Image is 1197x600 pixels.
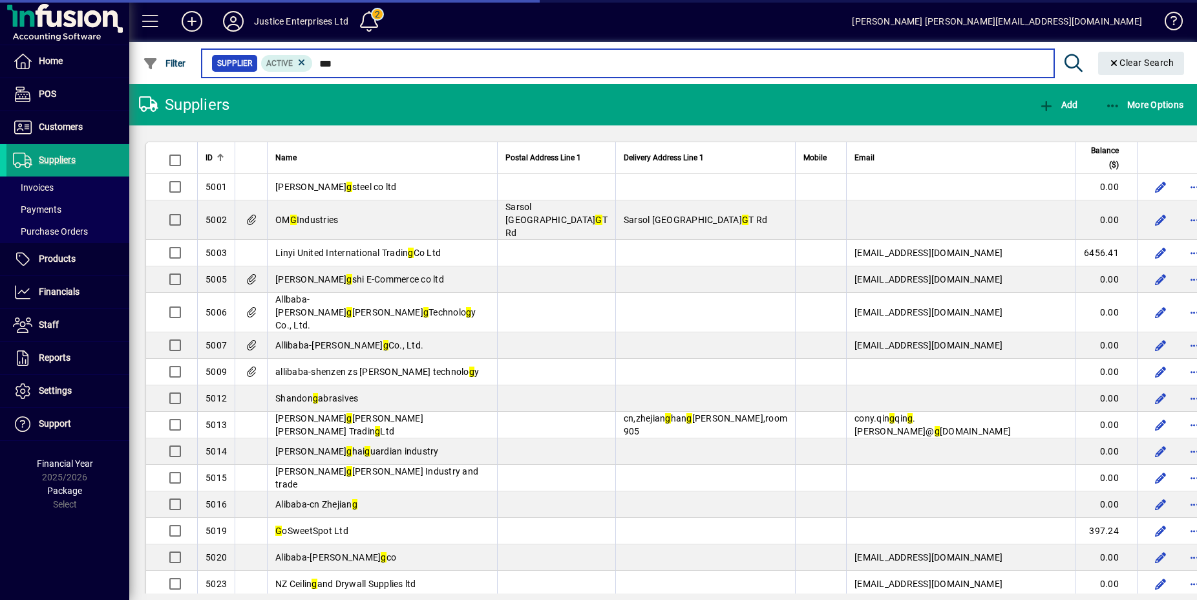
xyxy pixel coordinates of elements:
span: Postal Address Line 1 [505,151,581,165]
em: G [742,215,748,225]
td: 397.24 [1075,518,1137,544]
button: Add [171,10,213,33]
td: 0.00 [1075,174,1137,200]
span: allibaba-shenzen zs [PERSON_NAME] technolo y [275,367,479,377]
span: 5015 [206,473,227,483]
span: Sarsol [GEOGRAPHIC_DATA] T Rd [505,202,608,238]
span: Products [39,253,76,264]
a: POS [6,78,129,111]
td: 0.00 [1075,571,1137,597]
button: Edit [1150,335,1171,356]
button: More Options [1102,93,1187,116]
span: Settings [39,385,72,396]
div: Justice Enterprises Ltd [254,11,348,32]
em: g [469,367,474,377]
button: Edit [1150,520,1171,541]
span: ID [206,151,213,165]
span: Filter [143,58,186,69]
td: 0.00 [1075,438,1137,465]
em: g [889,413,895,423]
a: Reports [6,342,129,374]
span: 5012 [206,393,227,403]
span: Clear Search [1108,58,1174,68]
td: 0.00 [1075,412,1137,438]
td: 0.00 [1075,332,1137,359]
em: G [290,215,297,225]
span: Mobile [803,151,827,165]
span: 5006 [206,307,227,317]
span: Reports [39,352,70,363]
span: 5020 [206,552,227,562]
td: 0.00 [1075,359,1137,385]
div: Name [275,151,489,165]
span: Staff [39,319,59,330]
td: 0.00 [1075,544,1137,571]
div: [PERSON_NAME] [PERSON_NAME][EMAIL_ADDRESS][DOMAIN_NAME] [852,11,1142,32]
span: [EMAIL_ADDRESS][DOMAIN_NAME] [854,340,1002,350]
em: g [346,182,352,192]
span: Package [47,486,82,496]
span: Add [1039,100,1077,110]
a: Customers [6,111,129,144]
span: [PERSON_NAME] [PERSON_NAME] [PERSON_NAME] Tradin Ltd [275,413,423,436]
button: Edit [1150,494,1171,515]
em: g [466,307,471,317]
span: Financial Year [37,458,93,469]
button: Edit [1150,177,1171,197]
span: [EMAIL_ADDRESS][DOMAIN_NAME] [854,579,1002,589]
span: 5009 [206,367,227,377]
span: 5002 [206,215,227,225]
span: Financials [39,286,79,297]
a: Knowledge Base [1155,3,1181,45]
span: 5019 [206,526,227,536]
em: g [423,307,429,317]
span: 5005 [206,274,227,284]
div: Mobile [803,151,838,165]
button: Edit [1150,242,1171,263]
span: Allibaba-[PERSON_NAME] Co., Ltd. [275,340,423,350]
a: Staff [6,309,129,341]
span: [EMAIL_ADDRESS][DOMAIN_NAME] [854,274,1002,284]
span: Sarsol [GEOGRAPHIC_DATA] T Rd [624,215,767,225]
span: Shandon abrasives [275,393,358,403]
td: 0.00 [1075,293,1137,332]
a: Payments [6,198,129,220]
span: Allbaba-[PERSON_NAME] [PERSON_NAME] Technolo y Co., Ltd. [275,294,476,330]
span: Purchase Orders [13,226,88,237]
span: Home [39,56,63,66]
em: g [375,426,380,436]
button: Profile [213,10,254,33]
button: Edit [1150,547,1171,568]
span: Invoices [13,182,54,193]
em: g [383,340,388,350]
span: cn,zhejian han [PERSON_NAME],room 905 [624,413,787,436]
div: Balance ($) [1084,144,1130,172]
em: g [352,499,357,509]
span: NZ Ceilin and Drywall Supplies ltd [275,579,416,589]
button: Edit [1150,269,1171,290]
div: Email [854,151,1068,165]
button: Edit [1150,414,1171,435]
em: g [935,426,940,436]
span: OM Industries [275,215,338,225]
a: Financials [6,276,129,308]
span: Support [39,418,71,429]
span: Customers [39,122,83,132]
span: Linyi United International Tradin Co Ltd [275,248,441,258]
em: g [312,579,317,589]
a: Settings [6,375,129,407]
span: Delivery Address Line 1 [624,151,704,165]
span: [EMAIL_ADDRESS][DOMAIN_NAME] [854,307,1002,317]
span: Active [266,59,293,68]
em: g [346,413,352,423]
span: 5023 [206,579,227,589]
span: 5016 [206,499,227,509]
span: 5013 [206,420,227,430]
button: Edit [1150,467,1171,488]
button: Edit [1150,573,1171,594]
span: Suppliers [39,155,76,165]
span: 5003 [206,248,227,258]
button: Clear [1098,52,1185,75]
td: 0.00 [1075,385,1137,412]
button: Edit [1150,441,1171,462]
